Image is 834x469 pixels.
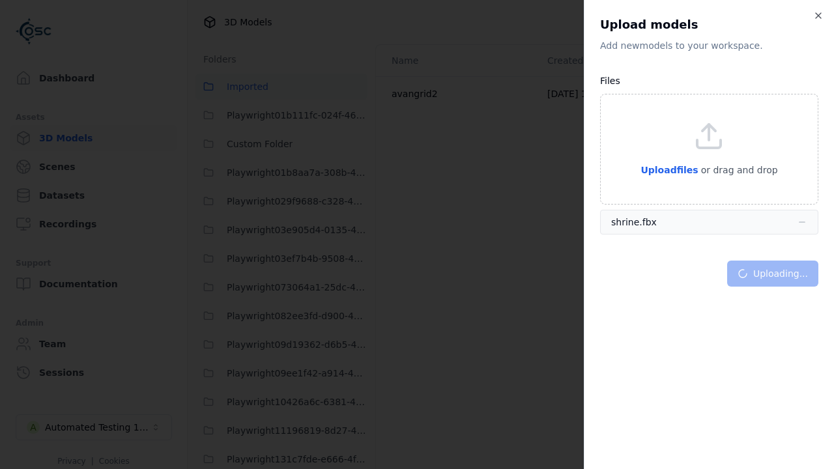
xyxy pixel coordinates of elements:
p: or drag and drop [698,162,778,178]
div: shrine.fbx [611,216,657,229]
p: Add new model s to your workspace. [600,39,818,52]
span: Upload files [640,165,698,175]
label: Files [600,76,620,86]
h2: Upload models [600,16,818,34]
